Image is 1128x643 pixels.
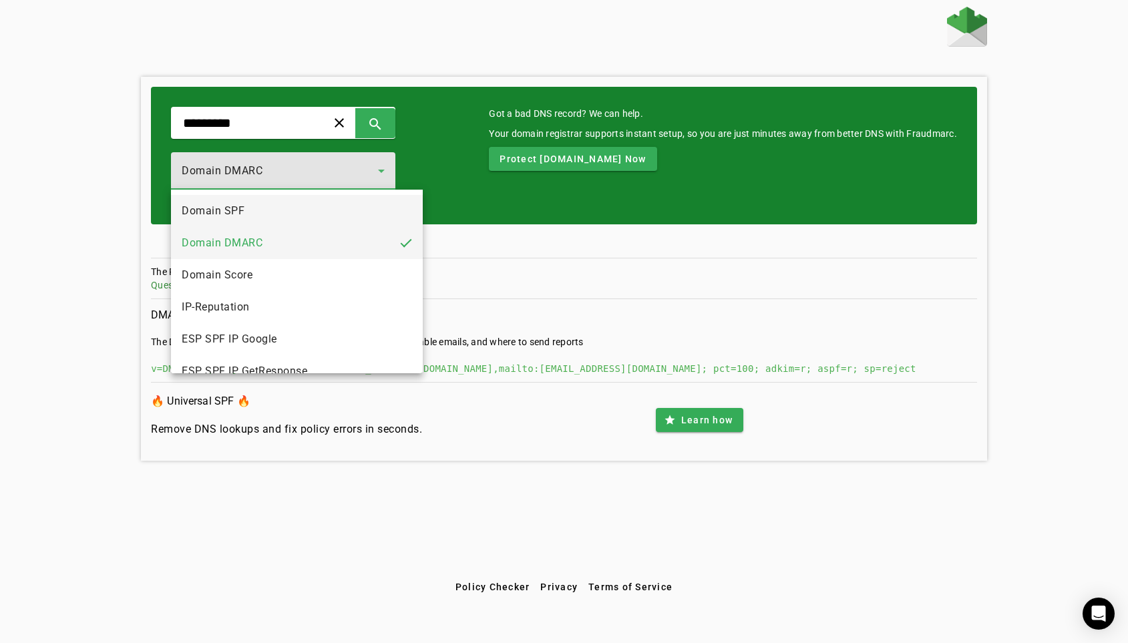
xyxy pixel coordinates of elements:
span: Domain DMARC [182,235,262,251]
div: Open Intercom Messenger [1083,598,1115,630]
span: ESP SPF IP GetResponse [182,363,307,379]
span: Domain Score [182,267,252,283]
span: Domain SPF [182,203,244,219]
span: ESP SPF IP Google [182,331,277,347]
span: IP-Reputation [182,299,250,315]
